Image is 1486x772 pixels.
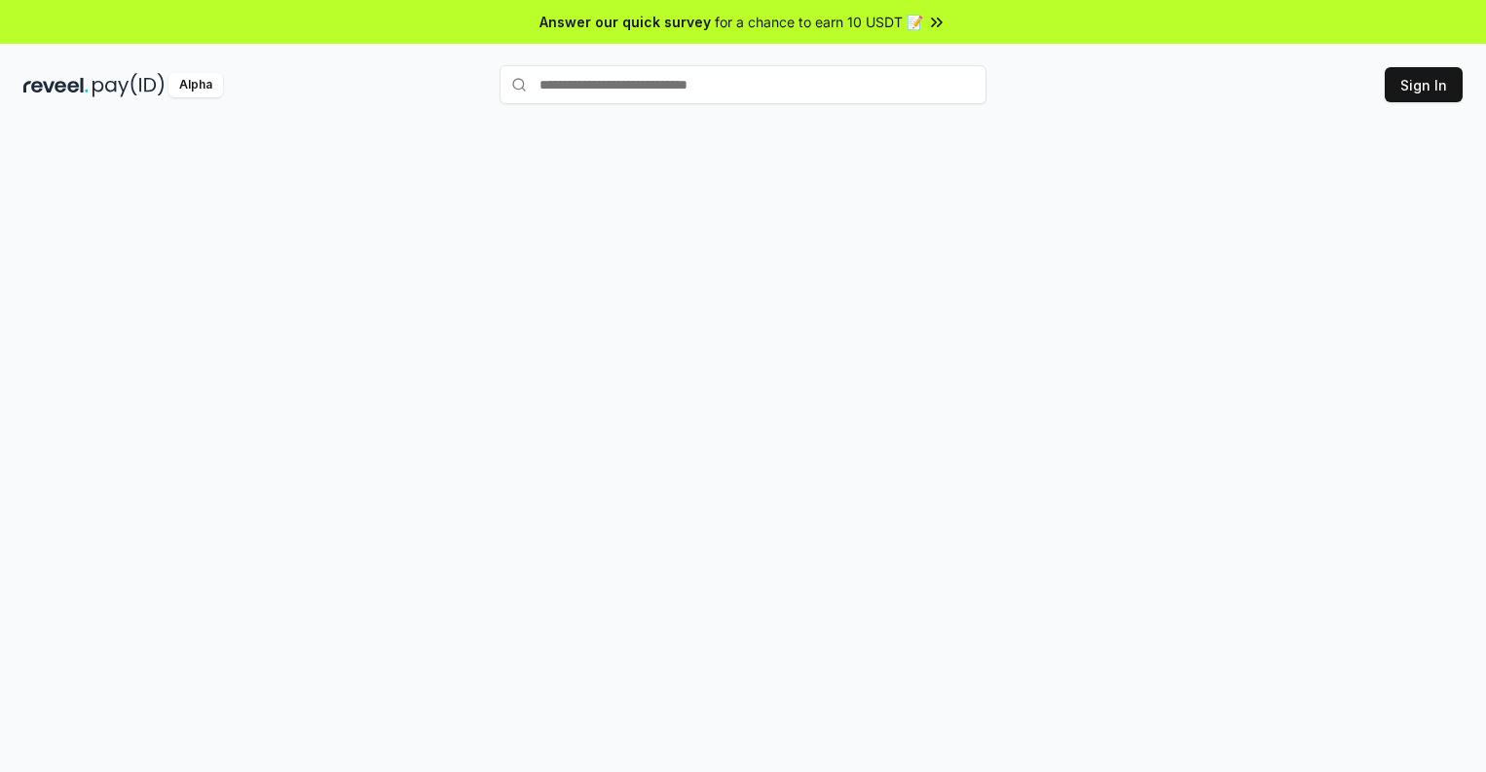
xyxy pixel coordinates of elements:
[168,73,223,97] div: Alpha
[93,73,165,97] img: pay_id
[539,12,711,32] span: Answer our quick survey
[715,12,923,32] span: for a chance to earn 10 USDT 📝
[23,73,89,97] img: reveel_dark
[1385,67,1463,102] button: Sign In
